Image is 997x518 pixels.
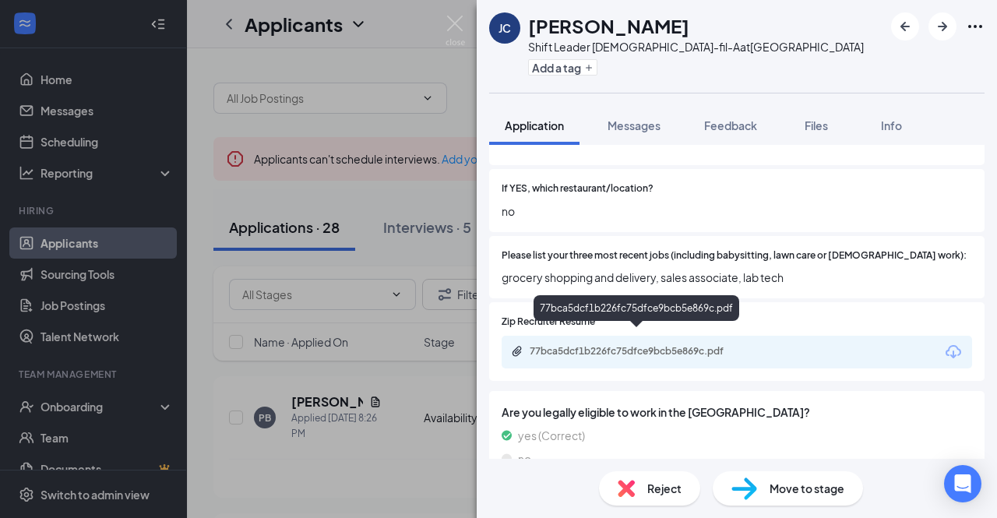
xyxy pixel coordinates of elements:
h1: [PERSON_NAME] [528,12,689,39]
a: Paperclip77bca5dcf1b226fc75dfce9bcb5e869c.pdf [511,345,763,360]
button: ArrowRight [928,12,956,41]
span: If YES, which restaurant/location? [502,181,654,196]
svg: ArrowLeftNew [896,17,914,36]
svg: Plus [584,63,594,72]
div: 77bca5dcf1b226fc75dfce9bcb5e869c.pdf [530,345,748,358]
button: PlusAdd a tag [528,59,597,76]
span: no [518,450,531,467]
svg: ArrowRight [933,17,952,36]
span: Are you legally eligible to work in the [GEOGRAPHIC_DATA]? [502,403,972,421]
span: Feedback [704,118,757,132]
span: Info [881,118,902,132]
div: Shift Leader [DEMOGRAPHIC_DATA]-fil-A at [GEOGRAPHIC_DATA] [528,39,864,55]
button: ArrowLeftNew [891,12,919,41]
div: JC [498,20,511,36]
span: Files [805,118,828,132]
span: Application [505,118,564,132]
span: Please list your three most recent jobs (including babysitting, lawn care or [DEMOGRAPHIC_DATA] w... [502,248,967,263]
span: Reject [647,480,682,497]
div: 77bca5dcf1b226fc75dfce9bcb5e869c.pdf [534,295,739,321]
svg: Ellipses [966,17,985,36]
span: yes (Correct) [518,427,585,444]
svg: Download [944,343,963,361]
span: grocery shopping and delivery, sales associate, lab tech [502,269,972,286]
svg: Paperclip [511,345,523,358]
span: Move to stage [770,480,844,497]
span: no [502,203,972,220]
div: Open Intercom Messenger [944,465,981,502]
span: Messages [608,118,661,132]
span: Zip Recruiter Resume [502,315,595,329]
